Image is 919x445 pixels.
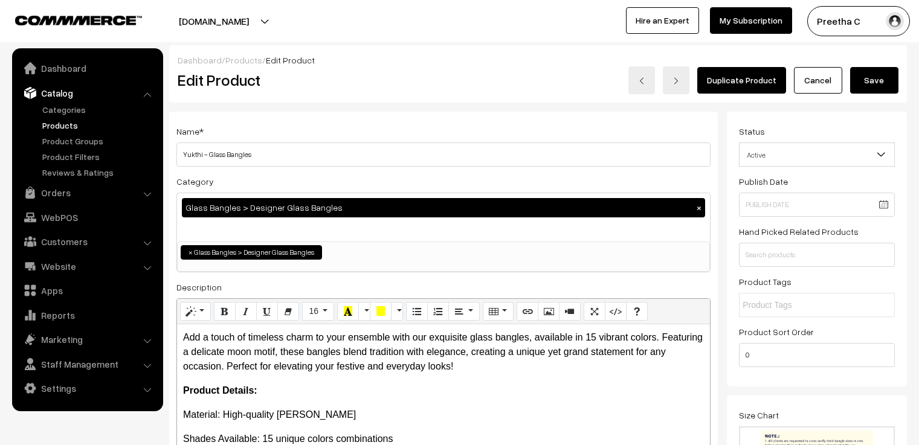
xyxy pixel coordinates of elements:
a: Catalog [15,82,159,104]
button: Picture [538,302,559,321]
button: Preetha C [807,6,910,36]
img: right-arrow.png [672,77,680,85]
input: Search products [739,243,895,267]
button: Unordered list (CTRL+SHIFT+NUM7) [406,302,428,321]
a: Dashboard [15,57,159,79]
button: Font Size [302,302,334,321]
a: Categories [39,103,159,116]
button: Italic (CTRL+I) [235,302,257,321]
label: Description [176,281,222,293]
input: Publish Date [739,193,895,217]
label: Product Sort Order [739,325,814,338]
a: Hire an Expert [626,7,699,34]
span: Edit Product [266,55,315,65]
button: Recent Color [337,302,359,321]
a: WebPOS [15,206,159,228]
a: Dashboard [178,55,222,65]
input: Enter Number [739,343,895,367]
button: More Color [391,302,403,321]
span: 16 [309,306,318,316]
a: Duplicate Product [697,67,786,94]
button: Help [626,302,648,321]
a: Staff Management [15,353,159,375]
button: Paragraph [448,302,479,321]
button: Ordered list (CTRL+SHIFT+NUM8) [427,302,449,321]
a: Settings [15,377,159,399]
button: More Color [358,302,370,321]
a: Cancel [794,67,842,94]
button: Video [559,302,581,321]
a: Products [39,119,159,132]
label: Publish Date [739,175,788,188]
a: My Subscription [710,7,792,34]
span: Active [739,142,895,167]
p: Material: High-quality [PERSON_NAME] [183,408,704,422]
li: Glass Bangles > Designer Glass Bangles [181,245,322,260]
a: Customers [15,231,159,252]
a: Products [225,55,262,65]
button: Background Color [370,302,392,321]
img: left-arrow.png [638,77,645,85]
button: Remove Font Style (CTRL+\) [277,302,299,321]
a: Website [15,255,159,277]
button: Style [180,302,211,321]
a: Reviews & Ratings [39,166,159,179]
button: [DOMAIN_NAME] [137,6,291,36]
a: Reports [15,304,159,326]
a: Apps [15,280,159,301]
a: Product Groups [39,135,159,147]
label: Size Chart [739,409,779,421]
b: Product Details: [183,385,257,395]
h2: Edit Product [178,71,468,89]
p: Add a touch of timeless charm to your ensemble with our exquisite glass bangles, available in 15 ... [183,330,704,374]
a: COMMMERCE [15,12,121,27]
a: Orders [15,182,159,203]
button: Table [483,302,514,321]
label: Product Tags [739,275,792,288]
span: Active [740,144,894,165]
input: Product Tags [743,299,848,312]
span: × [189,247,193,258]
input: Name [176,142,711,167]
button: Bold (CTRL+B) [214,302,236,321]
div: Glass Bangles > Designer Glass Bangles [182,198,705,217]
label: Category [176,175,214,188]
button: × [694,202,705,213]
label: Hand Picked Related Products [739,225,859,238]
img: COMMMERCE [15,16,142,25]
button: Full Screen [584,302,605,321]
button: Underline (CTRL+U) [256,302,278,321]
label: Name [176,125,204,138]
button: Save [850,67,898,94]
button: Code View [605,302,627,321]
a: Product Filters [39,150,159,163]
img: user [886,12,904,30]
a: Marketing [15,328,159,350]
button: Link (CTRL+K) [517,302,538,321]
label: Status [739,125,765,138]
div: / / [178,54,898,66]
